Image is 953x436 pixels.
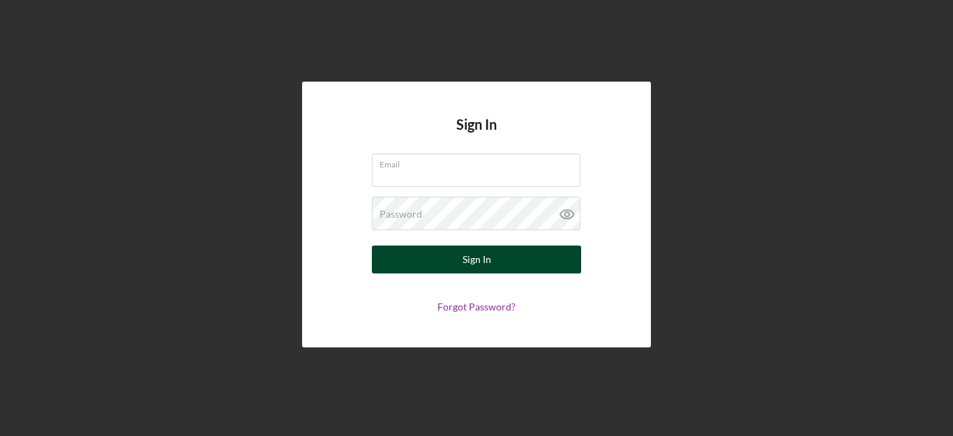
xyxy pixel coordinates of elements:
button: Sign In [372,246,581,273]
a: Forgot Password? [437,301,516,313]
div: Sign In [463,246,491,273]
h4: Sign In [456,116,497,153]
label: Email [380,154,580,170]
label: Password [380,209,422,220]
